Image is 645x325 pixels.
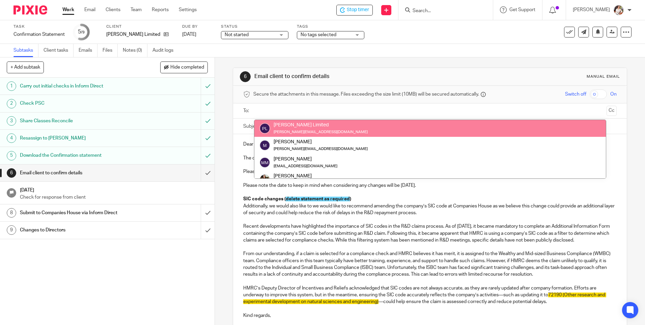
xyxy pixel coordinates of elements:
p: Recent developments have highlighted the importance of SIC codes in the R&D claims process. As of... [243,223,616,244]
div: [PERSON_NAME] [274,139,368,145]
img: svg%3E [259,157,270,168]
h1: Submit to Companies House via Inform Direct [20,208,136,218]
span: Get Support [509,7,535,12]
p: [PERSON_NAME] [573,6,610,13]
div: 4 [7,133,16,143]
span: [DATE] [182,32,196,37]
p: HMRC’s Deputy Director of Incentives and Reliefs acknowledged that SIC codes are not always accur... [243,285,616,305]
div: [PERSON_NAME] Limited [274,122,368,128]
h1: Email client to confirm details [254,73,444,80]
img: Kayleigh%20Henson.jpeg [613,5,624,16]
a: Subtasks [13,44,38,57]
div: 6 [240,71,251,82]
a: Audit logs [152,44,178,57]
span: No tags selected [301,32,336,37]
div: 2 [7,99,16,108]
a: Settings [179,6,197,13]
div: 5 [7,151,16,160]
div: Manual email [587,74,620,79]
p: Check for response from client [20,194,208,201]
span: Stop timer [347,6,369,14]
h1: Check PSC [20,98,136,108]
a: Work [62,6,74,13]
label: Client [106,24,174,29]
a: Clients [106,6,120,13]
label: To: [243,107,251,114]
button: + Add subtask [7,61,44,73]
p: Dear [PERSON_NAME], [243,141,616,148]
button: Cc [607,106,617,116]
h1: Download the Confirmation statement [20,150,136,160]
label: Task [13,24,65,29]
label: Tags [297,24,364,29]
span: On [610,91,617,98]
small: [PERSON_NAME][EMAIL_ADDRESS][DOMAIN_NAME] [274,130,368,134]
div: 1 [7,81,16,91]
div: 8 [7,208,16,218]
button: Hide completed [160,61,208,73]
div: 6 [7,168,16,178]
label: Subject: [243,123,261,130]
h1: Email client to confirm details [20,168,136,178]
h1: Changes to Directors [20,225,136,235]
img: svg%3E [259,140,270,151]
div: Confirmation Statement [13,31,65,38]
small: /9 [81,30,85,34]
p: The confirmation statement for [PERSON_NAME] Limited is due to be filed with Companies House by [... [243,155,616,161]
p: Please could you check the attached information Companies House currently holds and let us know o... [243,168,616,175]
span: delete statement as required [286,197,350,201]
div: Paul Mitchell Limited - Confirmation Statement [336,5,373,16]
strong: SIC code changes ( ) [243,197,351,201]
a: Notes (0) [123,44,147,57]
span: Secure the attachments in this message. Files exceeding the size limit (10MB) will be secured aut... [253,91,479,98]
p: From our understanding, if a claim is selected for a compliance check and HMRC believes it has me... [243,250,616,278]
span: Not started [225,32,249,37]
small: [PERSON_NAME][EMAIL_ADDRESS][DOMAIN_NAME] [274,147,368,151]
input: Search [412,8,473,14]
a: Emails [79,44,97,57]
img: svg%3E [259,123,270,134]
a: Client tasks [44,44,74,57]
h1: Carry out initial checks in Inform Direct [20,81,136,91]
p: [PERSON_NAME] Limited [106,31,160,38]
label: Status [221,24,288,29]
a: Email [84,6,95,13]
div: 3 [7,116,16,126]
h1: [DATE] [20,185,208,194]
div: [PERSON_NAME] [274,155,337,162]
a: Files [103,44,118,57]
div: 5 [78,28,85,36]
h1: Resassign to [PERSON_NAME] [20,133,136,143]
span: Hide completed [170,65,204,70]
h1: Share Classes Reconcile [20,116,136,126]
p: Please note the date to keep in mind when considering any changes will be [DATE]. [243,182,616,189]
label: Due by [182,24,213,29]
small: [EMAIL_ADDRESS][DOMAIN_NAME] [274,164,337,168]
a: Team [131,6,142,13]
p: Kind regards, [243,312,616,319]
a: Reports [152,6,169,13]
p: Additionally, we would also like to we would like to recommend amending the company’s SIC code at... [243,203,616,217]
img: MaxAcc_Sep21_ElliDeanPhoto_030.jpg [259,174,270,185]
span: Switch off [565,91,586,98]
div: [PERSON_NAME] [274,173,337,179]
div: 9 [7,225,16,235]
img: Pixie [13,5,47,15]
